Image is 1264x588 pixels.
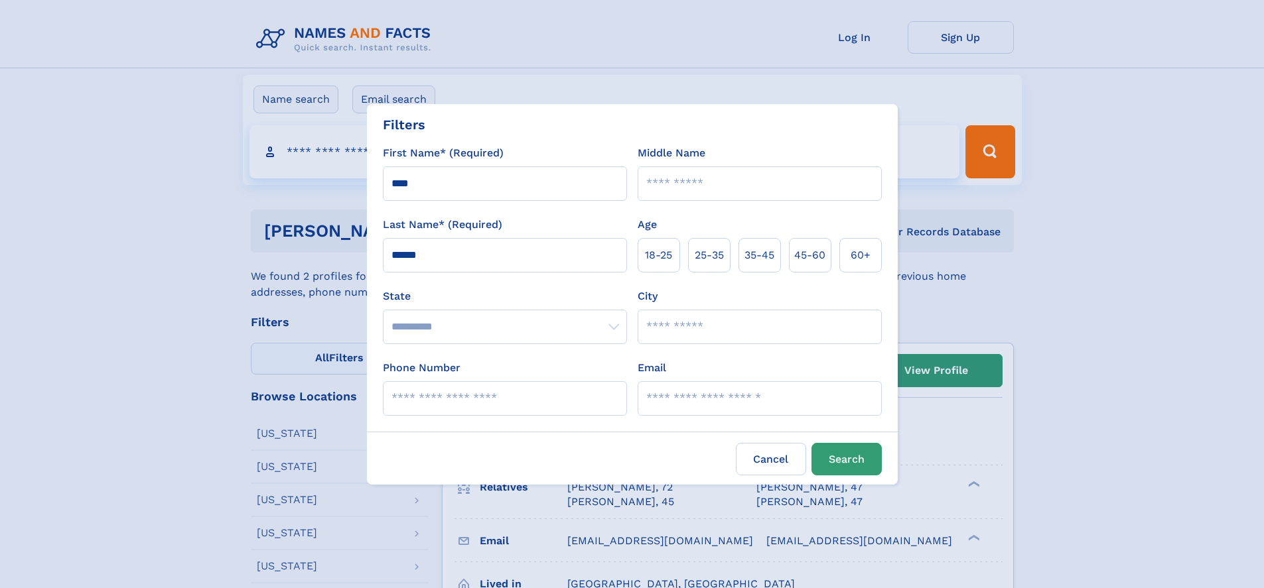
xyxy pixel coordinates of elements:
label: Age [638,217,657,233]
label: Phone Number [383,360,460,376]
label: Last Name* (Required) [383,217,502,233]
label: Cancel [736,443,806,475]
label: Middle Name [638,145,705,161]
span: 18‑25 [645,247,672,263]
div: Filters [383,115,425,135]
label: City [638,288,658,304]
button: Search [811,443,882,475]
label: First Name* (Required) [383,145,504,161]
span: 60+ [851,247,871,263]
label: State [383,288,627,304]
span: 25‑35 [695,247,724,263]
span: 45‑60 [794,247,825,263]
label: Email [638,360,666,376]
span: 35‑45 [744,247,774,263]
